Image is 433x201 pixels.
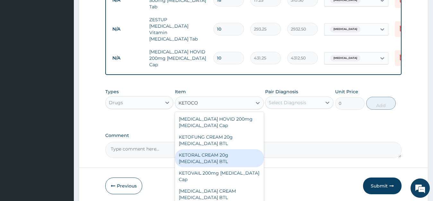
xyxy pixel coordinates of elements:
[33,36,108,44] div: Chat with us now
[105,89,119,95] label: Types
[105,178,142,194] button: Previous
[363,178,402,194] button: Submit
[335,88,358,95] label: Unit Price
[12,32,26,48] img: d_794563401_company_1708531726252_794563401
[146,13,210,45] td: ZESTUP [MEDICAL_DATA] Vitamin [MEDICAL_DATA] Tab
[175,113,264,131] div: [MEDICAL_DATA] HOVID 200mg [MEDICAL_DATA] Cap
[366,97,396,110] button: Add
[109,52,146,64] td: N/A
[265,88,298,95] label: Pair Diagnosis
[175,131,264,149] div: KETOFUNG CREAM 20g [MEDICAL_DATA] BTL
[105,133,402,138] label: Comment
[105,3,121,19] div: Minimize live chat window
[109,99,123,106] div: Drugs
[175,149,264,167] div: KETORAL CREAM 20g [MEDICAL_DATA] BTL
[330,55,360,61] span: [MEDICAL_DATA]
[175,167,264,185] div: KETOVAIL 200mg [MEDICAL_DATA] Cap
[269,99,306,106] div: Select Diagnosis
[3,133,122,156] textarea: Type your message and hit 'Enter'
[146,45,210,71] td: [MEDICAL_DATA] HOVID 200mg [MEDICAL_DATA] Cap
[330,26,360,32] span: [MEDICAL_DATA]
[109,23,146,35] td: N/A
[37,60,89,125] span: We're online!
[175,88,186,95] label: Item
